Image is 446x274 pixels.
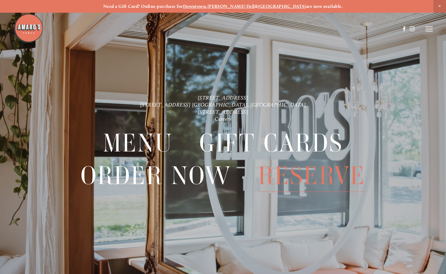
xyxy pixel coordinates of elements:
strong: Need a Gift Card? Online purchase for [103,4,183,9]
a: [STREET_ADDRESS] [GEOGRAPHIC_DATA], [GEOGRAPHIC_DATA] [140,101,306,108]
a: Menu [103,127,173,159]
a: Gift Cards [199,127,343,159]
img: Amaro's Table [13,13,43,43]
a: Careers [215,116,232,122]
strong: & [255,4,258,9]
a: Reserve [258,160,365,192]
a: Order Now [81,160,231,192]
strong: are now available. [306,4,343,9]
a: [PERSON_NAME] Dell [207,4,255,9]
a: [STREET_ADDRESS] [198,94,249,101]
a: [GEOGRAPHIC_DATA] [258,4,306,9]
a: Downtown [183,4,206,9]
strong: , [206,4,207,9]
a: [STREET_ADDRESS] [198,108,249,115]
